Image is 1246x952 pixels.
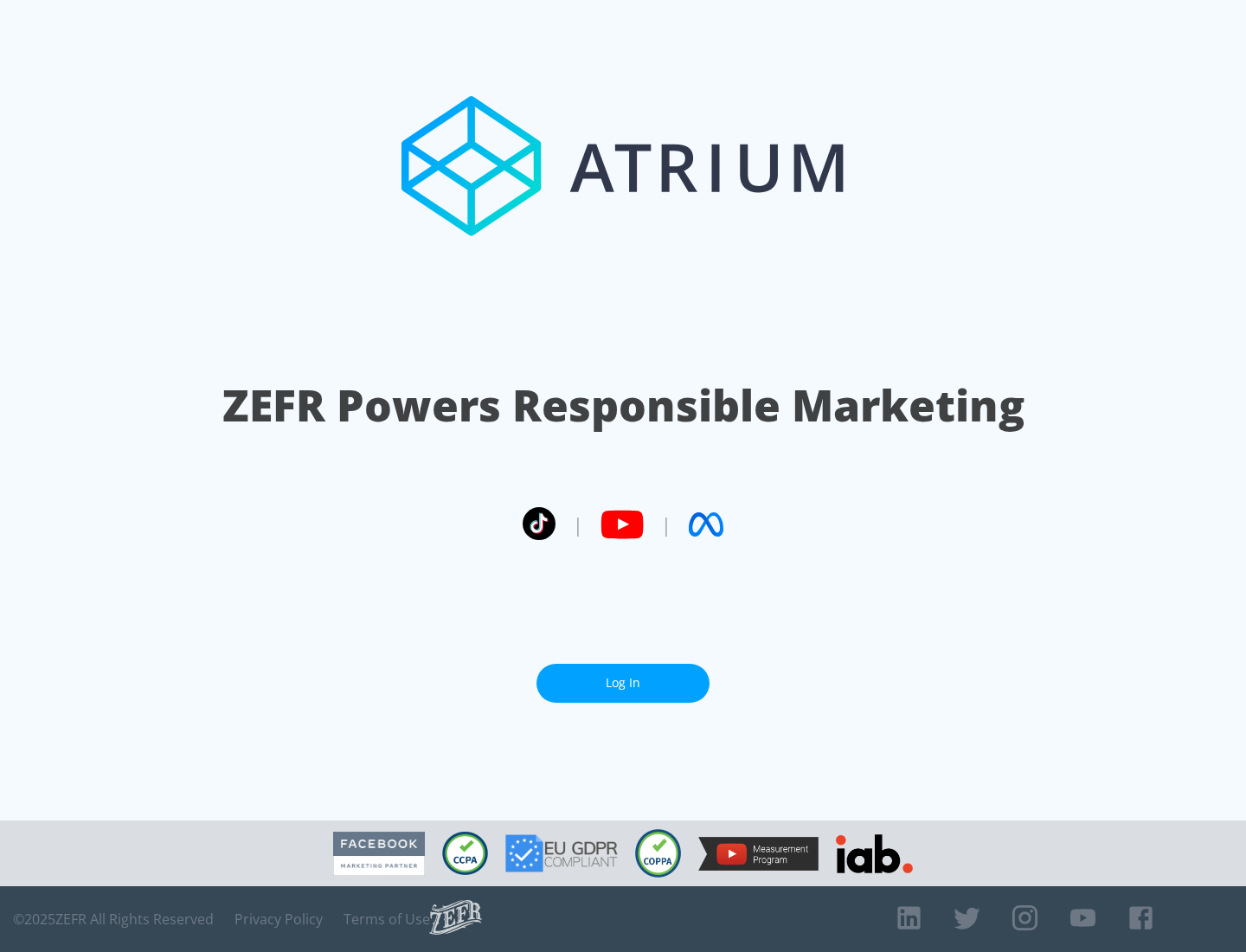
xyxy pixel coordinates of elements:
a: Log In [536,664,710,703]
img: CCPA Compliant [442,832,488,875]
span: © 2025 ZEFR All Rights Reserved [13,910,214,928]
h1: ZEFR Powers Responsible Marketing [222,376,1024,435]
img: COPPA Compliant [635,829,681,878]
span: | [573,511,583,537]
a: Terms of Use [344,910,430,928]
img: GDPR Compliant [505,834,618,872]
span: | [661,511,671,537]
a: Privacy Policy [234,910,323,928]
img: Facebook Marketing Partner [333,832,425,876]
img: YouTube Measurement Program [698,837,819,871]
img: IAB [836,834,913,873]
